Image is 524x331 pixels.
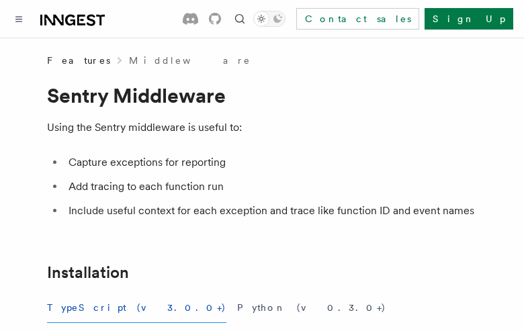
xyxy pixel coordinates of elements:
[129,54,251,67] a: Middleware
[64,201,477,220] li: Include useful context for each exception and trace like function ID and event names
[64,153,477,172] li: Capture exceptions for reporting
[47,118,477,137] p: Using the Sentry middleware is useful to:
[47,83,477,107] h1: Sentry Middleware
[64,177,477,196] li: Add tracing to each function run
[296,8,419,30] a: Contact sales
[47,263,129,282] a: Installation
[237,293,386,323] button: Python (v0.3.0+)
[11,11,27,27] button: Toggle navigation
[47,293,226,323] button: TypeScript (v3.0.0+)
[253,11,286,27] button: Toggle dark mode
[425,8,513,30] a: Sign Up
[47,54,110,67] span: Features
[232,11,248,27] button: Find something...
